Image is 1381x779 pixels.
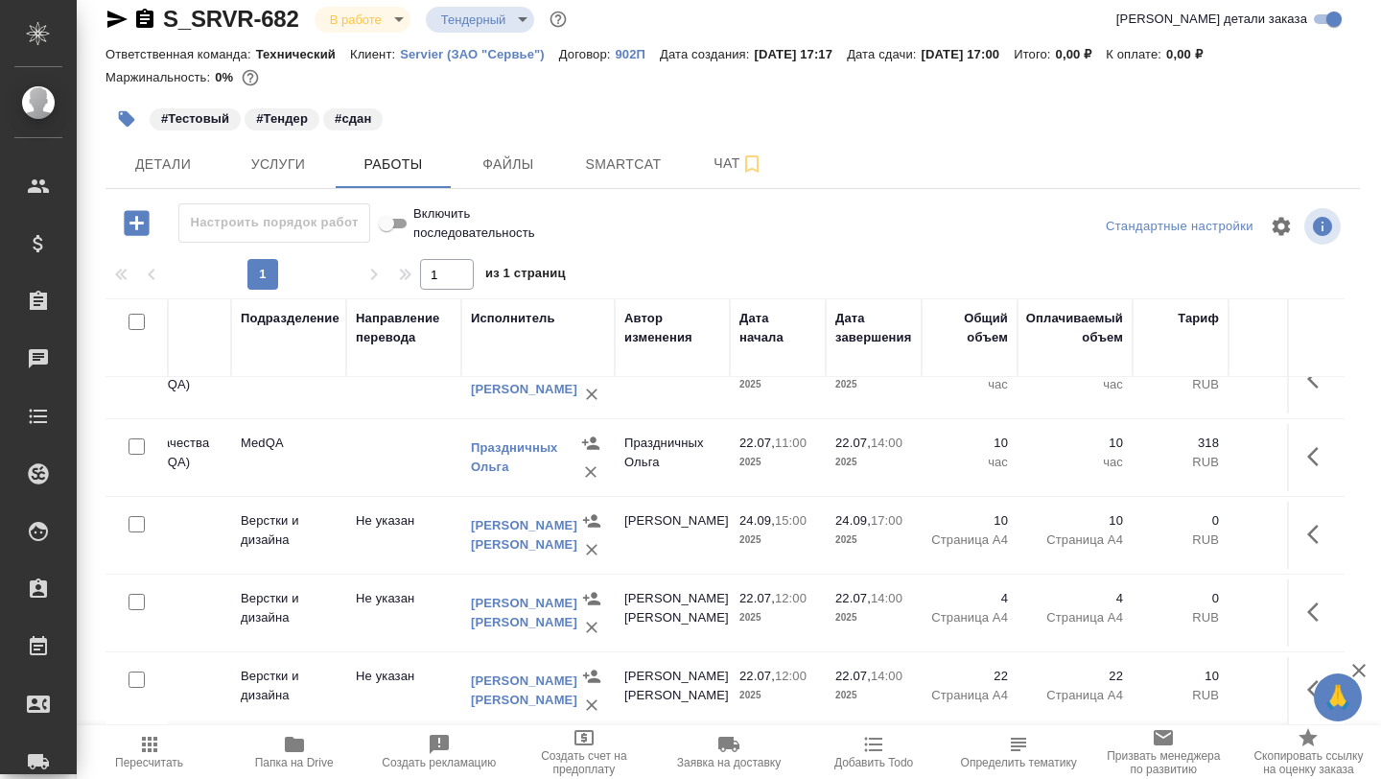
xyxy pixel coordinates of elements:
[577,535,606,564] button: Удалить
[435,12,511,28] button: Тендерный
[471,440,558,474] a: Праздничных Ольга
[1248,749,1369,776] span: Скопировать ссылку на оценку заказа
[382,756,496,769] span: Создать рекламацию
[624,309,720,347] div: Автор изменения
[577,691,606,720] button: Удалить
[1236,725,1381,779] button: Скопировать ссылку на оценку заказа
[231,346,346,413] td: MedQA
[559,47,616,61] p: Договор:
[1116,10,1307,29] span: [PERSON_NAME] детали заказа
[346,502,461,569] td: Не указан
[1027,453,1123,472] p: час
[1101,212,1258,242] div: split button
[1142,589,1219,608] p: 0
[677,756,781,769] span: Заявка на доставку
[1142,531,1219,550] p: RUB
[1296,511,1342,557] button: Здесь прячутся важные кнопки
[1014,47,1055,61] p: Итого:
[1238,686,1324,705] p: RUB
[615,657,730,724] td: [PERSON_NAME] [PERSON_NAME]
[346,346,461,413] td: Рус → Англ
[931,453,1008,472] p: час
[1056,47,1107,61] p: 0,00 ₽
[961,756,1077,769] span: Определить тематику
[1238,589,1324,608] p: 0
[739,669,775,683] p: 22.07,
[1142,667,1219,686] p: 10
[931,589,1008,608] p: 4
[739,608,816,627] p: 2025
[871,513,902,528] p: 17:00
[1238,667,1324,686] p: 220
[1142,434,1219,453] p: 318
[471,518,577,552] a: [PERSON_NAME] [PERSON_NAME]
[215,70,238,84] p: 0%
[366,725,511,779] button: Создать рекламацию
[1238,453,1324,472] p: RUB
[426,7,534,33] div: В работе
[739,591,775,605] p: 22.07,
[802,725,947,779] button: Добавить Todo
[931,608,1008,627] p: Страница А4
[739,513,775,528] p: 24.09,
[105,98,148,140] button: Добавить тэг
[1296,589,1342,635] button: Здесь прячутся важные кнопки
[148,109,243,126] span: Тестовый
[1258,203,1304,249] span: Настроить таблицу
[321,109,385,126] span: сдан
[346,579,461,647] td: Не указан
[1238,511,1324,531] p: 0
[577,584,606,613] button: Назначить
[739,436,775,450] p: 22.07,
[413,204,535,243] span: Включить последовательность
[485,262,566,290] span: из 1 страниц
[1296,356,1342,402] button: Здесь прячутся важные кнопки
[231,657,346,724] td: Верстки и дизайна
[243,109,321,126] span: Тендер
[115,756,183,769] span: Пересчитать
[931,434,1008,453] p: 10
[1106,47,1166,61] p: К оплате:
[931,531,1008,550] p: Страница А4
[105,8,129,31] button: Скопировать ссылку для ЯМессенджера
[615,579,730,647] td: [PERSON_NAME] [PERSON_NAME]
[615,502,730,569] td: [PERSON_NAME]
[931,686,1008,705] p: Страница А4
[656,725,801,779] button: Заявка на доставку
[1238,608,1324,627] p: RUB
[546,7,571,32] button: Доп статусы указывают на важность/срочность заказа
[835,375,912,394] p: 2025
[739,686,816,705] p: 2025
[232,153,324,177] span: Услуги
[577,613,606,642] button: Удалить
[117,153,209,177] span: Детали
[222,725,366,779] button: Папка на Drive
[400,47,559,61] p: Servier (ЗАО "Сервье")
[105,70,215,84] p: Маржинальность:
[324,12,387,28] button: В работе
[740,153,763,176] svg: Подписаться
[1027,686,1123,705] p: Страница А4
[350,47,400,61] p: Клиент:
[256,47,350,61] p: Технический
[1178,309,1219,328] div: Тариф
[577,380,606,409] button: Удалить
[400,45,559,61] a: Servier (ЗАО "Сервье")
[1238,375,1324,394] p: RUB
[231,502,346,569] td: Верстки и дизайна
[1296,667,1342,713] button: Здесь прячутся важные кнопки
[511,725,656,779] button: Создать счет на предоплату
[775,669,807,683] p: 12:00
[523,749,644,776] span: Создать счет на предоплату
[739,375,816,394] p: 2025
[775,591,807,605] p: 12:00
[1142,511,1219,531] p: 0
[835,309,912,347] div: Дата завершения
[241,309,339,328] div: Подразделение
[231,579,346,647] td: Верстки и дизайна
[931,375,1008,394] p: час
[471,673,577,707] a: [PERSON_NAME] [PERSON_NAME]
[238,65,263,90] button: 19889.90 RUB;
[1027,589,1123,608] p: 4
[1322,677,1354,718] span: 🙏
